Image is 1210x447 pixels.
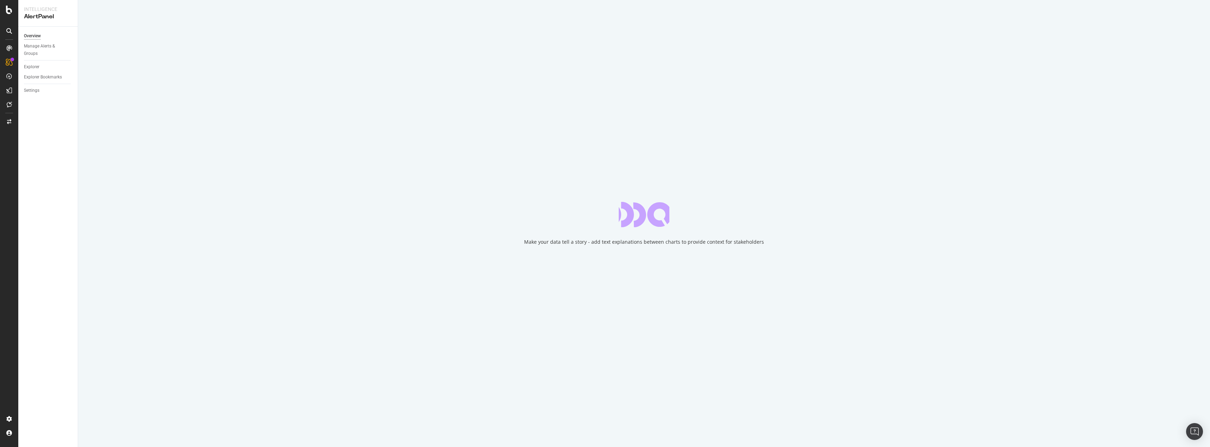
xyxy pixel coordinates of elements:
a: Explorer Bookmarks [24,74,73,81]
a: Explorer [24,63,73,71]
a: Manage Alerts & Groups [24,43,73,57]
div: Overview [24,32,41,40]
div: Make your data tell a story - add text explanations between charts to provide context for stakeho... [524,238,764,245]
div: Manage Alerts & Groups [24,43,66,57]
div: Explorer Bookmarks [24,74,62,81]
div: AlertPanel [24,13,72,21]
a: Overview [24,32,73,40]
div: Open Intercom Messenger [1186,423,1203,440]
div: Settings [24,87,39,94]
div: Explorer [24,63,39,71]
div: Intelligence [24,6,72,13]
a: Settings [24,87,73,94]
div: animation [619,202,669,227]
